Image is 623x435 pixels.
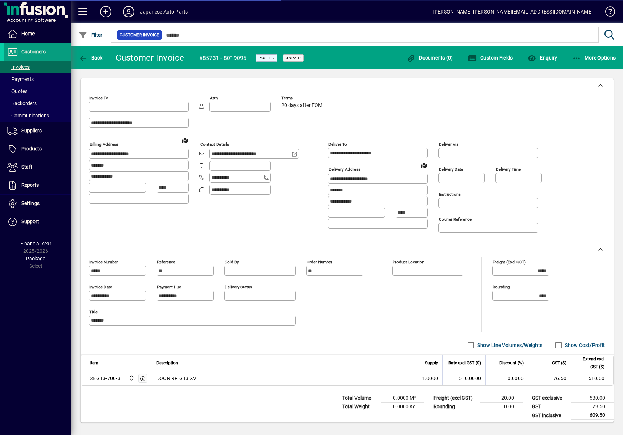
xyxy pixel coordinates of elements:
span: Suppliers [21,128,42,133]
button: Add [94,5,117,18]
span: Back [79,55,103,61]
span: Supply [425,359,438,367]
span: 20 days after EOM [281,103,322,108]
span: DOOR RR GT3 XV [156,375,197,382]
span: Staff [21,164,32,170]
span: Custom Fields [468,55,513,61]
a: Reports [4,176,71,194]
span: More Options [572,55,616,61]
td: GST inclusive [528,411,571,420]
span: Customer Invoice [120,31,159,39]
span: Home [21,31,35,36]
mat-label: Rounding [493,285,510,290]
mat-label: Product location [393,260,424,265]
span: Support [21,219,39,224]
a: Communications [4,109,71,122]
mat-label: Invoice To [89,96,108,101]
span: GST ($) [552,359,566,367]
td: 20.00 [480,394,523,403]
a: Settings [4,195,71,213]
div: #85731 - 8019095 [199,52,247,64]
a: Knowledge Base [600,1,614,25]
span: Settings [21,200,40,206]
a: View on map [418,159,430,171]
a: Backorders [4,97,71,109]
span: 1.0000 [422,375,438,382]
mat-label: Delivery date [439,167,463,172]
td: Freight (excl GST) [430,394,480,403]
span: Financial Year [20,241,51,246]
span: Central [127,374,135,382]
mat-label: Instructions [439,192,461,197]
td: 0.0000 Kg [381,403,424,411]
a: View on map [179,134,191,146]
label: Show Line Volumes/Weights [476,342,542,349]
span: Filter [79,32,103,38]
div: SBGT3-700-3 [90,375,120,382]
span: Backorders [7,101,37,106]
div: [PERSON_NAME] [PERSON_NAME][EMAIL_ADDRESS][DOMAIN_NAME] [433,6,593,17]
a: Products [4,140,71,158]
button: More Options [571,51,618,64]
span: Communications [7,113,49,118]
mat-label: Courier Reference [439,217,472,222]
a: Payments [4,73,71,85]
mat-label: Title [89,309,98,314]
mat-label: Reference [157,260,175,265]
td: Total Weight [339,403,381,411]
span: Unpaid [286,56,301,60]
mat-label: Invoice date [89,285,112,290]
mat-label: Freight (excl GST) [493,260,526,265]
button: Enquiry [526,51,559,64]
a: Staff [4,158,71,176]
div: Customer Invoice [116,52,185,63]
td: GST exclusive [528,394,571,403]
td: 530.00 [571,394,614,403]
button: Filter [77,29,104,41]
a: Suppliers [4,122,71,140]
td: 76.50 [528,371,571,385]
mat-label: Attn [210,96,218,101]
mat-label: Sold by [225,260,239,265]
span: Terms [281,96,324,101]
span: Rate excl GST ($) [448,359,481,367]
td: GST [528,403,571,411]
button: Documents (0) [405,51,455,64]
span: Payments [7,76,34,82]
td: 0.0000 [485,371,528,385]
mat-label: Delivery time [496,167,521,172]
a: Support [4,213,71,231]
a: Quotes [4,85,71,97]
td: 0.00 [480,403,523,411]
label: Show Cost/Profit [564,342,605,349]
button: Back [77,51,104,64]
span: Quotes [7,88,27,94]
span: Products [21,146,42,152]
mat-label: Order number [307,260,332,265]
mat-label: Invoice number [89,260,118,265]
span: Posted [259,56,275,60]
td: Rounding [430,403,480,411]
td: 0.0000 M³ [381,394,424,403]
button: Profile [117,5,140,18]
span: Description [156,359,178,367]
mat-label: Deliver via [439,142,458,147]
a: Home [4,25,71,43]
span: Item [90,359,98,367]
mat-label: Deliver To [328,142,347,147]
mat-label: Payment due [157,285,181,290]
mat-label: Delivery status [225,285,252,290]
div: Japanese Auto Parts [140,6,188,17]
span: Invoices [7,64,30,70]
a: Invoices [4,61,71,73]
button: Custom Fields [466,51,515,64]
span: Customers [21,49,46,55]
td: 510.00 [571,371,613,385]
span: Enquiry [528,55,557,61]
span: Reports [21,182,39,188]
span: Discount (%) [499,359,524,367]
span: Documents (0) [407,55,453,61]
div: 510.0000 [447,375,481,382]
td: 79.50 [571,403,614,411]
span: Package [26,256,45,261]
